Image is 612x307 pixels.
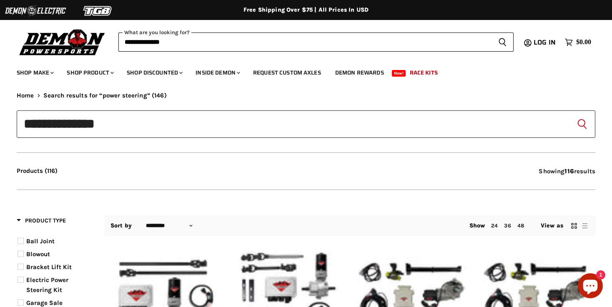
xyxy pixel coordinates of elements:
[530,39,561,46] a: Log in
[492,32,514,52] button: Search
[120,64,188,81] a: Shop Discounted
[17,92,34,99] a: Home
[60,64,119,81] a: Shop Product
[17,92,595,99] nav: Breadcrumbs
[392,70,406,77] span: New!
[10,64,59,81] a: Shop Make
[576,38,591,46] span: $0.00
[118,32,514,52] form: Product
[539,167,595,175] span: Showing results
[541,222,563,229] span: View as
[43,92,167,99] span: Search results for “power steering” (146)
[570,222,578,230] button: grid view
[534,37,556,47] span: Log in
[17,27,108,57] img: Demon Powersports
[10,61,589,81] ul: Main menu
[118,32,492,52] input: Search
[17,110,595,138] input: Search
[561,36,595,48] a: $0.00
[189,64,245,81] a: Inside Demon
[17,167,58,175] button: Products (116)
[26,237,55,245] span: Ball Joint
[575,273,605,300] inbox-online-store-chat: Shopify online store chat
[247,64,327,81] a: Request Custom Axles
[517,222,524,229] a: 48
[110,222,132,229] label: Sort by
[26,250,50,258] span: Blowout
[67,3,129,19] img: TGB Logo 2
[17,217,66,224] span: Product Type
[329,64,390,81] a: Demon Rewards
[575,117,589,131] button: Search
[581,222,589,230] button: list view
[564,167,574,175] strong: 116
[17,217,66,227] button: Filter by Product Type
[26,299,63,307] span: Garage Sale
[4,3,67,19] img: Demon Electric Logo 2
[491,222,498,229] a: 24
[404,64,444,81] a: Race Kits
[26,276,68,294] span: Electric Power Steering Kit
[26,263,72,271] span: Bracket Lift Kit
[469,222,485,229] span: Show
[504,222,511,229] a: 36
[17,110,595,138] form: Product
